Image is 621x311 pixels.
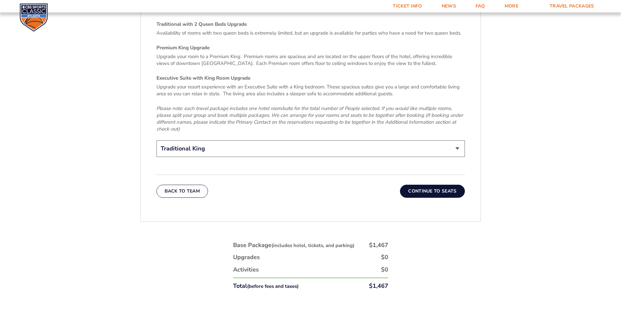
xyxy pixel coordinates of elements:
em: Please note: each travel package includes one hotel room/suite for the total number of People sel... [156,105,463,132]
div: Activities [233,266,259,274]
small: (before fees and taxes) [247,283,299,289]
button: Back To Team [156,185,208,198]
h4: Executive Suite with King Room Upgrade [156,75,465,82]
div: $0 [381,266,388,274]
img: CBS Sports Classic [20,3,48,32]
p: Upgrade your resort experience with an Executive Suite with a King bedroom. These spacious suites... [156,84,465,97]
div: $1,467 [369,282,388,290]
h4: Traditional with 2 Queen Beds Upgrade [156,21,465,28]
p: Upgrade your room to a Premium King. Premium rooms are spacious and are located on the upper floo... [156,53,465,67]
small: (includes hotel, tickets, and parking) [272,242,354,249]
div: $0 [381,253,388,261]
div: $1,467 [369,241,388,249]
div: Upgrades [233,253,260,261]
div: Base Package [233,241,354,249]
button: Continue To Seats [400,185,465,198]
div: Total [233,282,299,290]
h4: Premium King Upgrade [156,44,465,51]
p: Availability of rooms with two queen beds is extremely limited, but an upgrade is available for p... [156,30,465,37]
